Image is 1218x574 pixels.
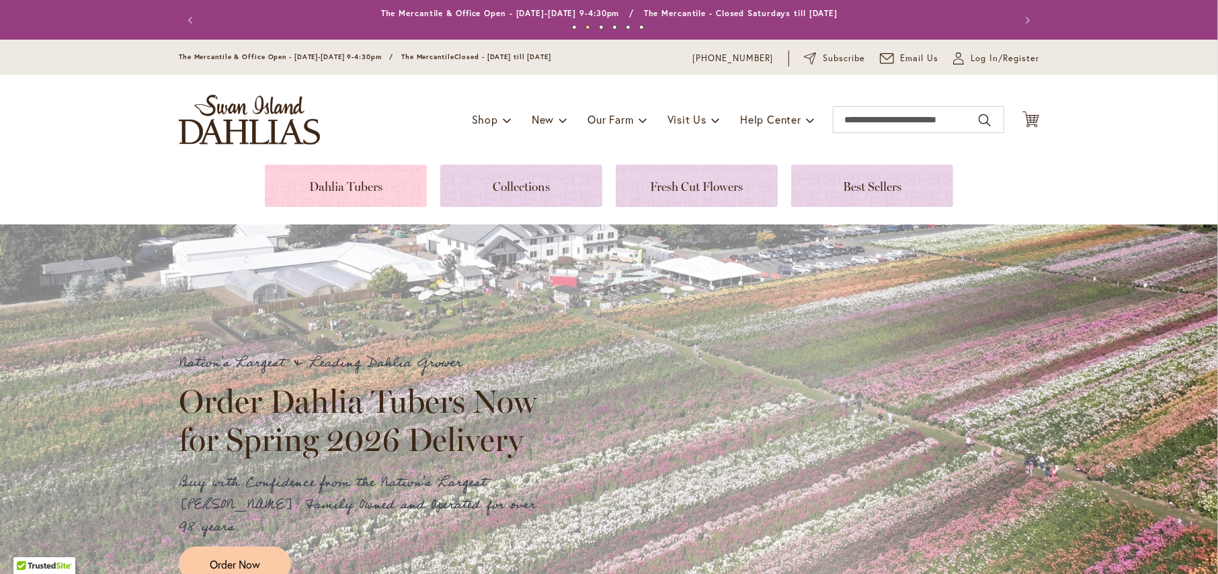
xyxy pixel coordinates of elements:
span: Help Center [740,112,801,126]
span: Subscribe [823,52,865,65]
h2: Order Dahlia Tubers Now for Spring 2026 Delivery [179,382,549,458]
button: 3 of 6 [599,25,604,30]
a: [PHONE_NUMBER] [692,52,774,65]
span: Log In/Register [971,52,1039,65]
button: Next [1012,7,1039,34]
button: 4 of 6 [612,25,617,30]
span: Email Us [901,52,939,65]
button: Previous [179,7,206,34]
a: The Mercantile & Office Open - [DATE]-[DATE] 9-4:30pm / The Mercantile - Closed Saturdays till [D... [381,8,838,18]
p: Buy with Confidence from the Nation's Largest [PERSON_NAME]. Family Owned and Operated for over 9... [179,472,549,538]
p: Nation's Largest & Leading Dahlia Grower [179,352,549,374]
span: New [532,112,554,126]
span: Closed - [DATE] till [DATE] [454,52,551,61]
span: Visit Us [667,112,706,126]
button: 2 of 6 [585,25,590,30]
span: Order Now [210,557,260,572]
button: 1 of 6 [572,25,577,30]
span: Shop [472,112,498,126]
span: The Mercantile & Office Open - [DATE]-[DATE] 9-4:30pm / The Mercantile [179,52,454,61]
button: 6 of 6 [639,25,644,30]
span: Our Farm [587,112,633,126]
a: Subscribe [804,52,865,65]
a: store logo [179,95,320,145]
button: 5 of 6 [626,25,631,30]
a: Email Us [880,52,939,65]
a: Log In/Register [953,52,1039,65]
